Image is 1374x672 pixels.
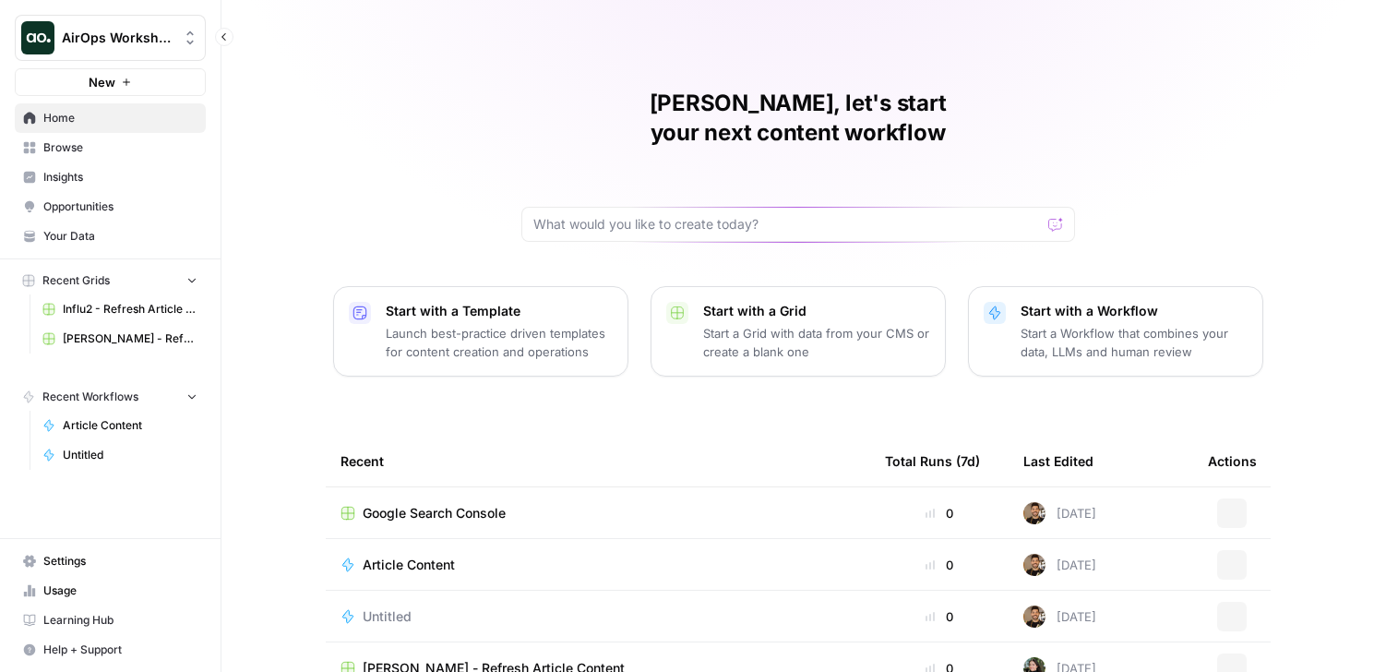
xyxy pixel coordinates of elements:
[386,324,613,361] p: Launch best-practice driven templates for content creation and operations
[34,324,206,354] a: [PERSON_NAME] - Refresh Article Content
[1023,554,1045,576] img: 36rz0nf6lyfqsoxlb67712aiq2cf
[341,504,855,522] a: Google Search Console
[43,642,197,658] span: Help + Support
[15,68,206,96] button: New
[15,103,206,133] a: Home
[968,286,1263,377] button: Start with a WorkflowStart a Workflow that combines your data, LLMs and human review
[15,222,206,251] a: Your Data
[62,29,173,47] span: AirOps Workshops
[341,436,855,486] div: Recent
[333,286,628,377] button: Start with a TemplateLaunch best-practice driven templates for content creation and operations
[15,162,206,192] a: Insights
[63,301,197,318] span: Influ2 - Refresh Article Content
[43,228,197,245] span: Your Data
[43,110,197,126] span: Home
[363,556,455,574] span: Article Content
[15,383,206,411] button: Recent Workflows
[43,553,197,570] span: Settings
[1023,502,1096,524] div: [DATE]
[1023,502,1045,524] img: 36rz0nf6lyfqsoxlb67712aiq2cf
[1208,436,1257,486] div: Actions
[42,389,138,405] span: Recent Workflows
[703,324,930,361] p: Start a Grid with data from your CMS or create a blank one
[34,411,206,440] a: Article Content
[34,294,206,324] a: Influ2 - Refresh Article Content
[21,21,54,54] img: AirOps Workshops Logo
[43,169,197,186] span: Insights
[885,607,994,626] div: 0
[386,302,613,320] p: Start with a Template
[15,192,206,222] a: Opportunities
[15,576,206,606] a: Usage
[34,440,206,470] a: Untitled
[15,606,206,635] a: Learning Hub
[651,286,946,377] button: Start with a GridStart a Grid with data from your CMS or create a blank one
[533,215,1041,234] input: What would you like to create today?
[63,447,197,463] span: Untitled
[885,436,980,486] div: Total Runs (7d)
[43,139,197,156] span: Browse
[1023,554,1096,576] div: [DATE]
[1023,436,1093,486] div: Last Edited
[15,267,206,294] button: Recent Grids
[15,15,206,61] button: Workspace: AirOps Workshops
[89,73,115,91] span: New
[43,198,197,215] span: Opportunities
[42,272,110,289] span: Recent Grids
[1023,606,1045,628] img: 36rz0nf6lyfqsoxlb67712aiq2cf
[63,417,197,434] span: Article Content
[341,556,855,574] a: Article Content
[363,607,412,626] span: Untitled
[885,556,994,574] div: 0
[15,635,206,665] button: Help + Support
[363,504,506,522] span: Google Search Console
[703,302,930,320] p: Start with a Grid
[1021,302,1248,320] p: Start with a Workflow
[15,133,206,162] a: Browse
[1021,324,1248,361] p: Start a Workflow that combines your data, LLMs and human review
[521,89,1075,148] h1: [PERSON_NAME], let's start your next content workflow
[43,612,197,629] span: Learning Hub
[885,504,994,522] div: 0
[63,330,197,347] span: [PERSON_NAME] - Refresh Article Content
[43,582,197,599] span: Usage
[1023,606,1096,628] div: [DATE]
[341,607,855,626] a: Untitled
[15,546,206,576] a: Settings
